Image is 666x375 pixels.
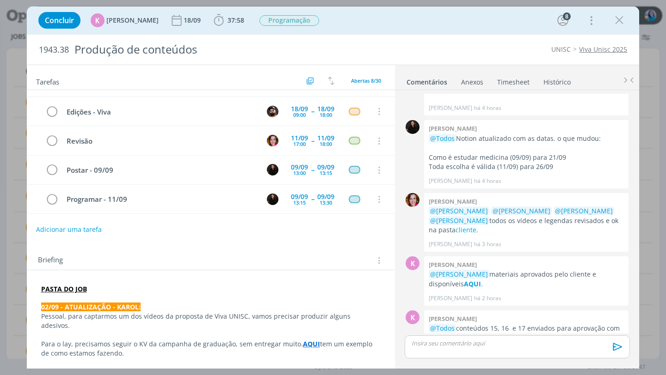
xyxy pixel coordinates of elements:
[91,13,159,27] button: K[PERSON_NAME]
[429,104,472,112] p: [PERSON_NAME]
[429,197,477,206] b: [PERSON_NAME]
[291,194,308,200] div: 09/09
[45,17,74,24] span: Concluir
[63,164,259,176] div: Postar - 09/09
[267,194,278,205] img: S
[311,138,314,144] span: --
[41,302,141,311] strong: 02/09 - ATUALIZAÇÃO - KAROL:
[429,162,624,171] p: Toda escolha é válida (11/09) para 26/09
[259,15,320,26] button: Programação
[41,312,381,330] p: Pessoal, para captarmos um dos vídeos da proposta de Viva UNISC, vamos precisar produzir alguns a...
[211,13,247,28] button: 37:58
[293,141,306,146] div: 17:00
[429,134,624,143] p: Notion atualizado com as datas. o que mudou:
[36,221,102,238] button: Adicionar uma tarefa
[430,206,488,215] span: @[PERSON_NAME]
[293,112,306,117] div: 09:00
[406,310,419,324] div: K
[293,170,306,175] div: 13:00
[267,106,278,117] img: B
[267,135,278,146] img: B
[430,324,455,333] span: @Todos
[430,270,488,278] span: @[PERSON_NAME]
[317,106,334,112] div: 18/09
[429,260,477,269] b: [PERSON_NAME]
[456,225,476,234] a: cliente
[41,339,381,358] p: Para o lay, precisamos seguir o KV da campanha de graduação, sem entregar muito. tem um exemplo d...
[317,194,334,200] div: 09/09
[461,78,483,87] div: Anexos
[291,106,308,112] div: 18/09
[311,167,314,173] span: --
[38,12,80,29] button: Concluir
[493,206,550,215] span: @[PERSON_NAME]
[551,45,571,54] a: UNISC
[429,294,472,302] p: [PERSON_NAME]
[474,294,501,302] span: há 2 horas
[184,17,203,24] div: 18/09
[406,193,419,207] img: B
[267,164,278,175] img: S
[265,104,279,118] button: B
[41,284,87,293] a: PASTA DO JOB
[265,163,279,177] button: S
[474,240,501,248] span: há 3 horas
[497,73,530,87] a: Timesheet
[36,75,59,86] span: Tarefas
[311,108,314,115] span: --
[63,194,259,205] div: Programar - 11/09
[429,270,624,289] p: materiais aprovados pelo cliente e disponíveis .
[265,134,279,148] button: B
[406,120,419,134] img: S
[555,206,613,215] span: @[PERSON_NAME]
[311,196,314,202] span: --
[71,38,378,61] div: Produção de conteúdos
[291,164,308,170] div: 09/09
[320,112,332,117] div: 18:00
[320,141,332,146] div: 18:00
[63,135,259,147] div: Revisão
[429,153,624,162] p: Como é estudar medicina (09/09) para 21/09
[317,164,334,170] div: 09/09
[429,177,472,185] p: [PERSON_NAME]
[317,135,334,141] div: 11/09
[228,16,244,24] span: 37:58
[406,73,448,87] a: Comentários
[320,170,332,175] div: 13:15
[555,13,570,28] button: 8
[320,200,332,205] div: 13:30
[464,279,481,288] a: AQUI
[106,17,159,24] span: [PERSON_NAME]
[406,256,419,270] div: K
[39,45,69,55] span: 1943.38
[429,124,477,133] b: [PERSON_NAME]
[474,104,501,112] span: há 4 horas
[474,177,501,185] span: há 4 horas
[291,135,308,141] div: 11/09
[293,200,306,205] div: 13:15
[429,206,624,235] p: todos os vídeos e legendas revisados e ok na pasta .
[91,13,105,27] div: K
[429,240,472,248] p: [PERSON_NAME]
[430,216,488,225] span: @[PERSON_NAME]
[579,45,627,54] a: Viva Unisc 2025
[543,73,571,87] a: Histórico
[429,324,624,343] p: conteúdos 15, 16 e 17 enviados para aprovação com cliente
[63,106,259,118] div: Edições - Viva
[430,134,455,143] span: @Todos
[351,77,381,84] span: Abertas 8/30
[27,6,640,369] div: dialog
[303,339,320,348] a: AQUI
[265,192,279,206] button: S
[38,254,63,266] span: Briefing
[328,77,334,85] img: arrow-down-up.svg
[563,12,571,20] div: 8
[429,315,477,323] b: [PERSON_NAME]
